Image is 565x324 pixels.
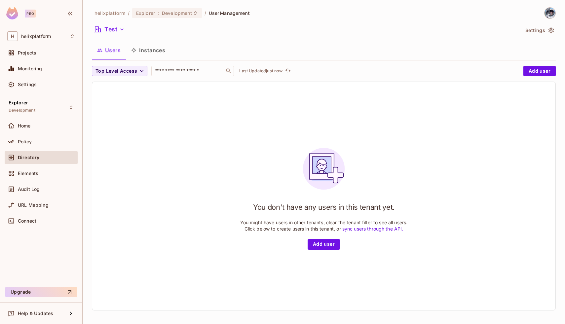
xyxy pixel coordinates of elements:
[92,24,127,35] button: Test
[18,171,38,176] span: Elements
[7,31,18,41] span: H
[6,7,18,19] img: SReyMgAAAABJRU5ErkJggg==
[128,10,130,16] li: /
[284,67,292,75] button: refresh
[162,10,192,16] span: Development
[18,311,53,316] span: Help & Updates
[18,202,49,208] span: URL Mapping
[25,10,36,18] div: Pro
[18,187,40,192] span: Audit Log
[136,10,155,16] span: Explorer
[157,11,160,16] span: :
[92,66,147,76] button: Top Level Access
[9,108,35,113] span: Development
[18,155,39,160] span: Directory
[95,67,137,75] span: Top Level Access
[523,25,556,36] button: Settings
[9,100,28,105] span: Explorer
[239,68,282,74] p: Last Updated just now
[18,66,42,71] span: Monitoring
[18,123,31,128] span: Home
[308,239,340,250] button: Add user
[126,42,170,58] button: Instances
[240,219,408,232] p: You might have users in other tenants, clear the tenant filter to see all users. Click below to c...
[342,226,403,232] a: sync users through the API.
[545,8,555,18] img: michael.amato@helix.com
[18,50,36,55] span: Projects
[282,67,292,75] span: Click to refresh data
[92,42,126,58] button: Users
[94,10,125,16] span: the active workspace
[523,66,556,76] button: Add user
[285,68,291,74] span: refresh
[18,82,37,87] span: Settings
[253,202,395,212] h1: You don't have any users in this tenant yet.
[205,10,206,16] li: /
[18,139,32,144] span: Policy
[209,10,250,16] span: User Management
[18,218,36,224] span: Connect
[5,287,77,297] button: Upgrade
[21,34,51,39] span: Workspace: helixplatform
